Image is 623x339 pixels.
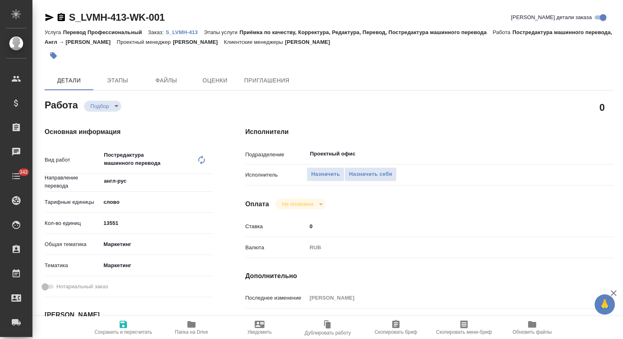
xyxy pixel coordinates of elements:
p: Общая тематика [45,240,101,248]
input: ✎ Введи что-нибудь [307,220,583,232]
button: Скопировать ссылку [56,13,66,22]
span: Папка на Drive [175,329,208,335]
button: Скопировать мини-бриф [430,316,498,339]
a: 342 [2,166,30,186]
button: Уведомить [226,316,294,339]
button: Open [579,153,580,155]
span: 🙏 [598,296,612,313]
p: [PERSON_NAME] [173,39,224,45]
div: Подбор [275,199,325,209]
p: Заказ: [148,29,165,35]
p: Исполнитель [245,171,307,179]
button: Open [208,180,210,182]
p: Последнее изменение [245,294,307,302]
h4: Оплата [245,199,269,209]
div: Маркетинг [101,238,213,251]
span: Приглашения [244,76,290,86]
div: Подбор [84,101,121,112]
input: Пустое поле [307,292,583,304]
p: Работа [493,29,513,35]
button: Добавить тэг [45,47,62,65]
p: Этапы услуги [204,29,240,35]
p: Проектный менеджер [117,39,173,45]
span: Скопировать бриф [374,329,417,335]
h4: Дополнительно [245,271,614,281]
button: Папка на Drive [157,316,226,339]
p: Приёмка по качеству, Корректура, Редактура, Перевод, Постредактура машинного перевода [240,29,493,35]
p: Тематика [45,261,101,270]
div: RUB [307,241,583,255]
button: Подбор [88,103,112,110]
button: 🙏 [595,294,615,315]
h4: [PERSON_NAME] [45,310,213,320]
span: Дублировать работу [305,330,351,336]
button: Сохранить и пересчитать [89,316,157,339]
div: Маркетинг [101,259,213,272]
p: Кол-во единиц [45,219,101,227]
span: Обновить файлы [513,329,552,335]
p: Направление перевода [45,174,101,190]
button: Обновить файлы [498,316,566,339]
p: Ставка [245,222,307,231]
a: S_LVMH-413-WK-001 [69,12,165,23]
div: слово [101,195,213,209]
span: Нотариальный заказ [56,283,108,291]
p: S_LVMH-413 [166,29,204,35]
span: Оценки [195,76,234,86]
span: Этапы [98,76,137,86]
p: Перевод Профессиональный [63,29,148,35]
p: Тарифные единицы [45,198,101,206]
p: Клиентские менеджеры [224,39,285,45]
span: Детали [49,76,88,86]
span: Скопировать мини-бриф [436,329,492,335]
span: Сохранить и пересчитать [95,329,152,335]
button: Не оплачена [279,201,316,207]
button: Назначить [307,167,344,181]
button: Назначить себя [344,167,396,181]
p: [PERSON_NAME] [285,39,336,45]
h4: Основная информация [45,127,213,137]
p: Вид работ [45,156,101,164]
a: S_LVMH-413 [166,28,204,35]
span: Файлы [147,76,186,86]
p: Подразделение [245,151,307,159]
input: ✎ Введи что-нибудь [101,217,213,229]
button: Дублировать работу [294,316,362,339]
button: Скопировать бриф [362,316,430,339]
h2: 0 [599,100,605,114]
span: Уведомить [247,329,272,335]
h4: Исполнители [245,127,614,137]
p: Валюта [245,244,307,252]
h2: Работа [45,97,78,112]
span: Назначить [311,170,340,179]
p: Услуга [45,29,63,35]
span: 342 [15,168,33,176]
span: [PERSON_NAME] детали заказа [511,13,592,22]
span: Назначить себя [349,170,392,179]
button: Скопировать ссылку для ЯМессенджера [45,13,54,22]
